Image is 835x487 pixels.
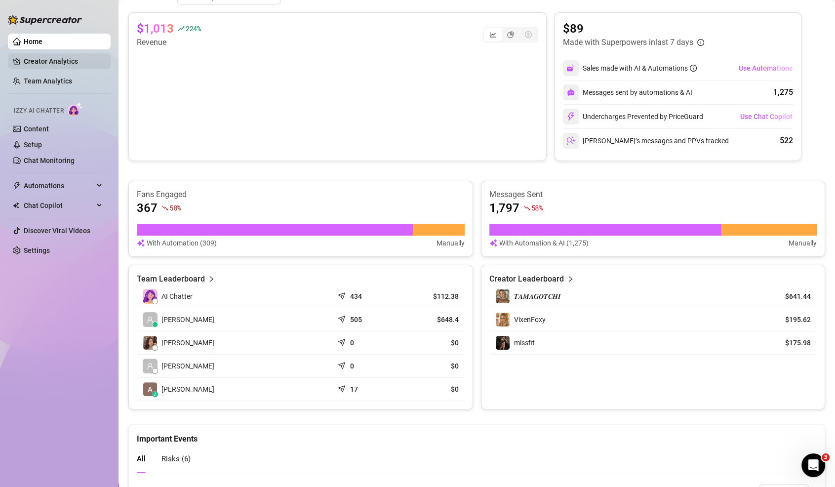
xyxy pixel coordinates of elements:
[137,238,145,248] img: svg%3e
[143,336,157,350] img: Khyla Mari Dega…
[405,384,459,394] article: $0
[13,182,21,190] span: thunderbolt
[338,336,348,346] span: send
[161,314,214,325] span: [PERSON_NAME]
[24,198,94,213] span: Chat Copilot
[143,289,158,304] img: izzy-ai-chatter-avatar-DDCN_rTZ.svg
[161,291,193,302] span: AI Chatter
[489,273,564,285] article: Creator Leaderboard
[350,291,362,301] article: 434
[437,238,465,248] article: Manually
[405,338,459,348] article: $0
[801,453,825,477] iframe: Intercom live chat
[14,106,64,116] span: Izzy AI Chatter
[137,37,201,48] article: Revenue
[350,338,354,348] article: 0
[563,21,704,37] article: $89
[147,316,154,323] span: user
[24,38,42,45] a: Home
[780,135,793,147] div: 522
[24,246,50,254] a: Settings
[563,133,729,149] div: [PERSON_NAME]’s messages and PPVs tracked
[405,361,459,371] article: $0
[24,77,72,85] a: Team Analytics
[147,363,154,369] span: user
[563,84,692,100] div: Messages sent by automations & AI
[822,453,830,461] span: 3
[208,273,215,285] span: right
[137,273,205,285] article: Team Leaderboard
[583,63,697,74] div: Sales made with AI & Automations
[143,382,157,396] img: AVI KATZ
[24,141,42,149] a: Setup
[350,384,358,394] article: 17
[766,338,811,348] article: $175.98
[161,204,168,211] span: fall
[147,238,217,248] article: With Automation (309)
[773,86,793,98] div: 1,275
[563,109,703,124] div: Undercharges Prevented by PriceGuard
[489,238,497,248] img: svg%3e
[137,21,174,37] article: $1,013
[740,113,793,121] span: Use Chat Copilot
[68,102,83,117] img: AI Chatter
[690,65,697,72] span: info-circle
[514,339,535,347] span: missfit
[161,361,214,371] span: [PERSON_NAME]
[499,238,589,248] article: With Automation & AI (1,275)
[338,360,348,369] span: send
[161,337,214,348] span: [PERSON_NAME]
[13,202,19,209] img: Chat Copilot
[152,391,158,397] div: z
[405,315,459,325] article: $648.4
[766,315,811,325] article: $195.62
[563,37,693,48] article: Made with Superpowers in last 7 days
[740,109,793,124] button: Use Chat Copilot
[489,189,817,200] article: Messages Sent
[186,24,201,33] span: 224 %
[489,31,496,38] span: line-chart
[137,189,465,200] article: Fans Engaged
[178,25,185,32] span: rise
[350,361,354,371] article: 0
[496,289,510,303] img: 𝑻𝑨𝑴𝑨𝑮𝑶𝑻𝑪𝑯𝑰
[338,313,348,323] span: send
[483,27,538,42] div: segmented control
[137,454,146,463] span: All
[514,292,561,300] span: 𝑻𝑨𝑴𝑨𝑮𝑶𝑻𝑪𝑯𝑰
[507,31,514,38] span: pie-chart
[531,203,543,212] span: 58 %
[567,273,574,285] span: right
[766,291,811,301] article: $641.44
[137,200,158,216] article: 367
[24,178,94,194] span: Automations
[338,290,348,300] span: send
[350,315,362,325] article: 505
[739,64,793,72] span: Use Automations
[523,204,530,211] span: fall
[137,425,817,445] div: Important Events
[697,39,704,46] span: info-circle
[514,316,546,324] span: VixenFoxy
[161,454,191,463] span: Risks ( 6 )
[566,136,575,145] img: svg%3e
[566,64,575,73] img: svg%3e
[738,60,793,76] button: Use Automations
[338,383,348,393] span: send
[161,384,214,395] span: [PERSON_NAME]
[405,291,459,301] article: $112.38
[567,88,575,96] img: svg%3e
[24,53,103,69] a: Creator Analytics
[496,313,510,326] img: VixenFoxy
[8,15,82,25] img: logo-BBDzfeDw.svg
[24,227,90,235] a: Discover Viral Videos
[496,336,510,350] img: missfit
[169,203,181,212] span: 58 %
[489,200,519,216] article: 1,797
[24,157,75,164] a: Chat Monitoring
[789,238,817,248] article: Manually
[525,31,532,38] span: dollar-circle
[24,125,49,133] a: Content
[566,112,575,121] img: svg%3e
